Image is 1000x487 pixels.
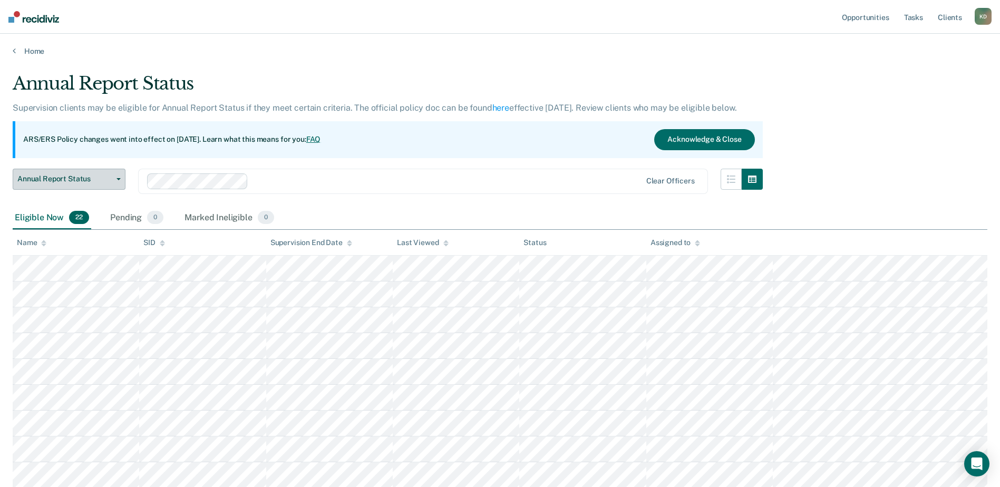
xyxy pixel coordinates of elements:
[13,207,91,230] div: Eligible Now22
[182,207,276,230] div: Marked Ineligible0
[397,238,448,247] div: Last Viewed
[258,211,274,225] span: 0
[13,103,736,113] p: Supervision clients may be eligible for Annual Report Status if they meet certain criteria. The o...
[270,238,352,247] div: Supervision End Date
[17,174,112,183] span: Annual Report Status
[975,8,992,25] button: KD
[13,169,125,190] button: Annual Report Status
[646,177,695,186] div: Clear officers
[523,238,546,247] div: Status
[13,73,763,103] div: Annual Report Status
[8,11,59,23] img: Recidiviz
[23,134,321,145] p: ARS/ERS Policy changes went into effect on [DATE]. Learn what this means for you:
[143,238,165,247] div: SID
[13,46,987,56] a: Home
[654,129,754,150] button: Acknowledge & Close
[17,238,46,247] div: Name
[147,211,163,225] span: 0
[492,103,509,113] a: here
[651,238,700,247] div: Assigned to
[108,207,166,230] div: Pending0
[306,135,321,143] a: FAQ
[69,211,89,225] span: 22
[964,451,989,476] div: Open Intercom Messenger
[975,8,992,25] div: K D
